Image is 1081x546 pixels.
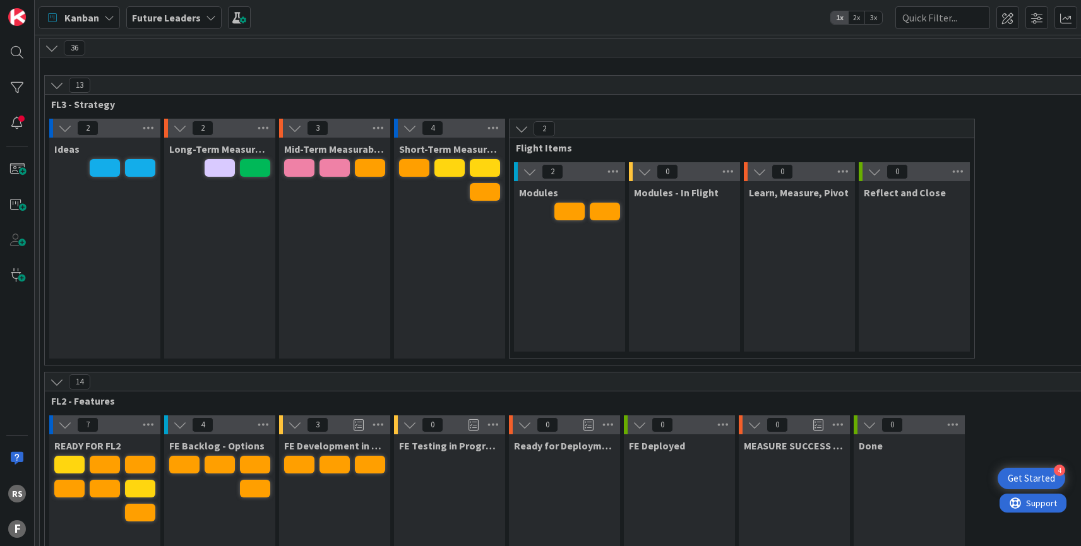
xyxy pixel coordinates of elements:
[848,11,865,24] span: 2x
[767,417,788,432] span: 0
[399,439,500,452] span: FE Testing in Progress
[744,439,845,452] span: MEASURE SUCCESS (User Feedback)
[77,417,99,432] span: 7
[64,10,99,25] span: Kanban
[8,8,26,26] img: Visit kanbanzone.com
[1008,472,1055,485] div: Get Started
[514,439,615,452] span: Ready for Deployment
[749,186,849,199] span: Learn, Measure, Pivot
[422,121,443,136] span: 4
[307,121,328,136] span: 3
[865,11,882,24] span: 3x
[634,186,719,199] span: Modules - In Flight
[864,186,946,199] span: Reflect and Close
[8,485,26,502] div: RS
[537,417,558,432] span: 0
[192,121,213,136] span: 2
[859,439,883,452] span: Done
[629,439,685,452] span: FE Deployed
[519,186,558,199] span: Modules
[284,143,385,155] span: Mid-Term Measurable Outcomes
[399,143,500,155] span: Short-Term Measurable Outcomes
[27,2,57,17] span: Support
[881,417,903,432] span: 0
[542,164,563,179] span: 2
[69,374,90,389] span: 14
[69,78,90,93] span: 13
[772,164,793,179] span: 0
[887,164,908,179] span: 0
[516,141,959,154] span: Flight Items
[54,439,121,452] span: READY FOR FL2
[831,11,848,24] span: 1x
[652,417,673,432] span: 0
[8,520,26,538] div: F
[1054,465,1065,476] div: 4
[169,439,265,452] span: FE Backlog - Options
[284,439,385,452] span: FE Development in Progress
[77,121,99,136] span: 2
[534,121,555,136] span: 2
[307,417,328,432] span: 3
[64,40,85,56] span: 36
[54,143,80,155] span: Ideas
[169,143,270,155] span: Long-Term Measurable Outcomes
[895,6,990,29] input: Quick Filter...
[192,417,213,432] span: 4
[422,417,443,432] span: 0
[132,11,201,24] b: Future Leaders
[657,164,678,179] span: 0
[998,468,1065,489] div: Open Get Started checklist, remaining modules: 4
